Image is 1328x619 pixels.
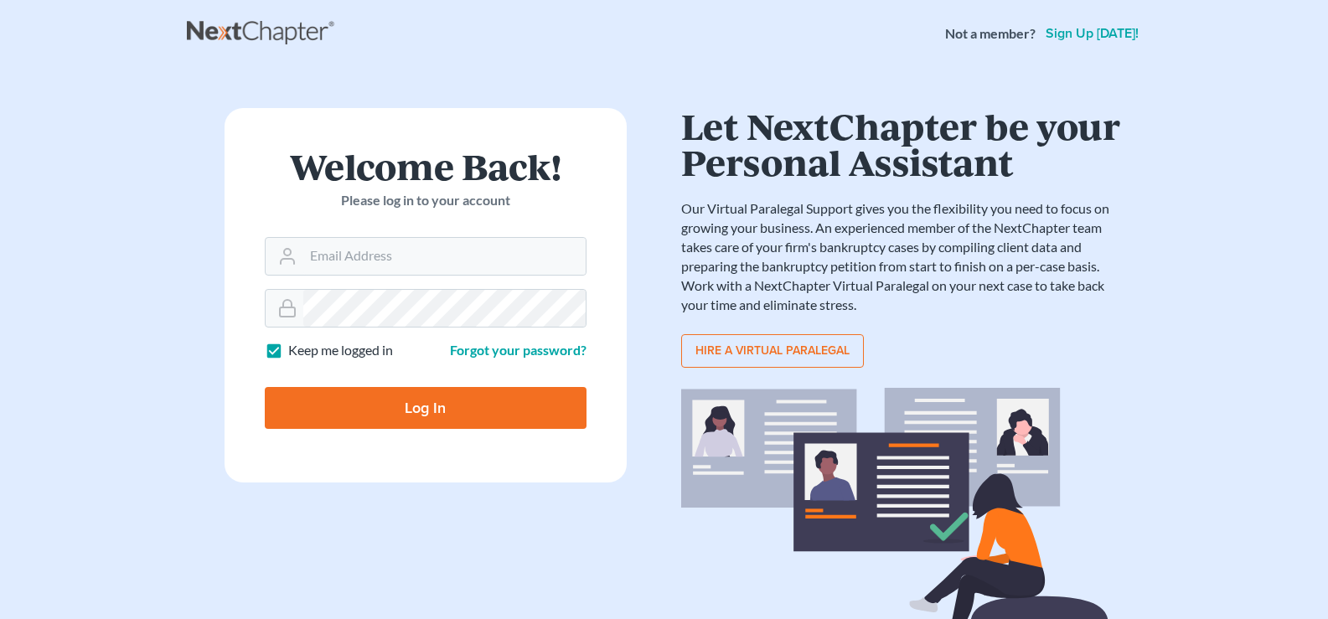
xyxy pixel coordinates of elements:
h1: Welcome Back! [265,148,586,184]
h1: Let NextChapter be your Personal Assistant [681,108,1125,179]
p: Our Virtual Paralegal Support gives you the flexibility you need to focus on growing your busines... [681,199,1125,314]
a: Forgot your password? [450,342,586,358]
input: Log In [265,387,586,429]
label: Keep me logged in [288,341,393,360]
strong: Not a member? [945,24,1036,44]
a: Sign up [DATE]! [1042,27,1142,40]
input: Email Address [303,238,586,275]
p: Please log in to your account [265,191,586,210]
a: Hire a virtual paralegal [681,334,864,368]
